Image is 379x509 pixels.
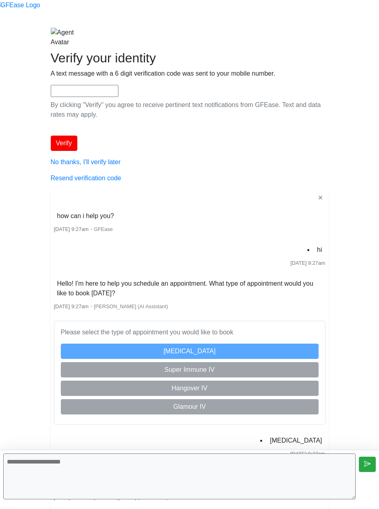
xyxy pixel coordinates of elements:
button: [MEDICAL_DATA] [61,344,319,359]
span: [DATE] 9:27am [54,303,89,309]
span: [DATE] 9:27am [54,226,89,232]
li: [MEDICAL_DATA] [267,434,325,447]
p: Please select the type of appointment you would like to book [61,328,319,337]
span: GFEase [94,226,113,232]
a: No thanks, I'll verify later [51,159,121,165]
li: Hello! I'm here to help you schedule an appointment. What type of appointment would you like to b... [54,277,325,300]
small: ・ [54,303,168,309]
p: By clicking "Verify" you agree to receive pertinent text notifications from GFEase. Text and data... [51,100,329,120]
img: Agent Avatar [51,28,87,47]
li: how can i help you? [54,210,117,223]
button: Super Immune IV [61,362,319,377]
button: ✕ [315,193,325,203]
span: [PERSON_NAME] (AI Assistant) [94,303,168,309]
li: hi [314,243,325,256]
button: Hangover IV [61,381,319,396]
small: ・ [54,226,113,232]
p: A text message with a 6 digit verification code was sent to your mobile number. [51,69,329,78]
a: Resend verification code [51,175,121,181]
span: [DATE] 9:27am [290,260,325,266]
button: Glamour IV [61,399,319,414]
button: Verify [51,136,77,151]
h2: Verify your identity [51,50,329,66]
